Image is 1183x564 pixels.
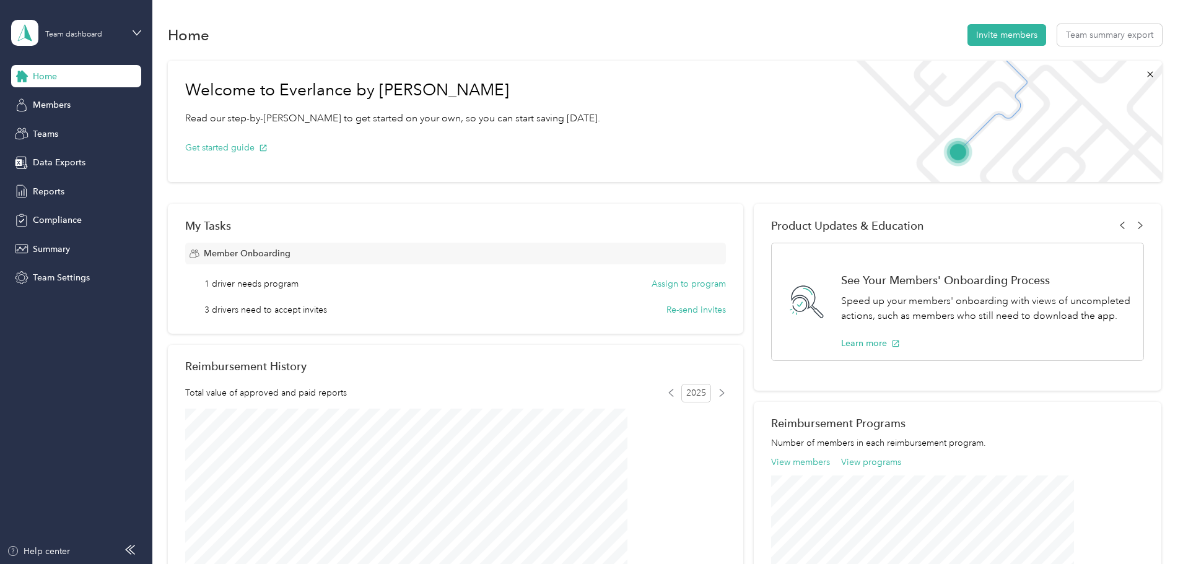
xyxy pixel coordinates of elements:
p: Number of members in each reimbursement program. [771,436,1144,449]
div: My Tasks [185,219,726,232]
button: Team summary export [1057,24,1162,46]
span: Total value of approved and paid reports [185,386,347,399]
img: Welcome to everlance [844,61,1161,182]
p: Read our step-by-[PERSON_NAME] to get started on your own, so you can start saving [DATE]. [185,111,600,126]
span: Compliance [33,214,82,227]
span: Members [33,98,71,111]
h1: Welcome to Everlance by [PERSON_NAME] [185,80,600,100]
span: Home [33,70,57,83]
button: Learn more [841,337,900,350]
span: 3 drivers need to accept invites [204,303,327,316]
button: Help center [7,545,70,558]
span: 1 driver needs program [204,277,299,290]
iframe: Everlance-gr Chat Button Frame [1114,495,1183,564]
button: View programs [841,456,901,469]
span: Reports [33,185,64,198]
h2: Reimbursement History [185,360,307,373]
span: Teams [33,128,58,141]
button: View members [771,456,830,469]
button: Get started guide [185,141,268,154]
h1: See Your Members' Onboarding Process [841,274,1130,287]
span: 2025 [681,384,711,402]
h1: Home [168,28,209,41]
span: Member Onboarding [204,247,290,260]
button: Invite members [967,24,1046,46]
span: Data Exports [33,156,85,169]
p: Speed up your members' onboarding with views of uncompleted actions, such as members who still ne... [841,293,1130,324]
button: Assign to program [652,277,726,290]
div: Team dashboard [45,31,102,38]
button: Re-send invites [666,303,726,316]
span: Team Settings [33,271,90,284]
span: Product Updates & Education [771,219,924,232]
span: Summary [33,243,70,256]
h2: Reimbursement Programs [771,417,1144,430]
